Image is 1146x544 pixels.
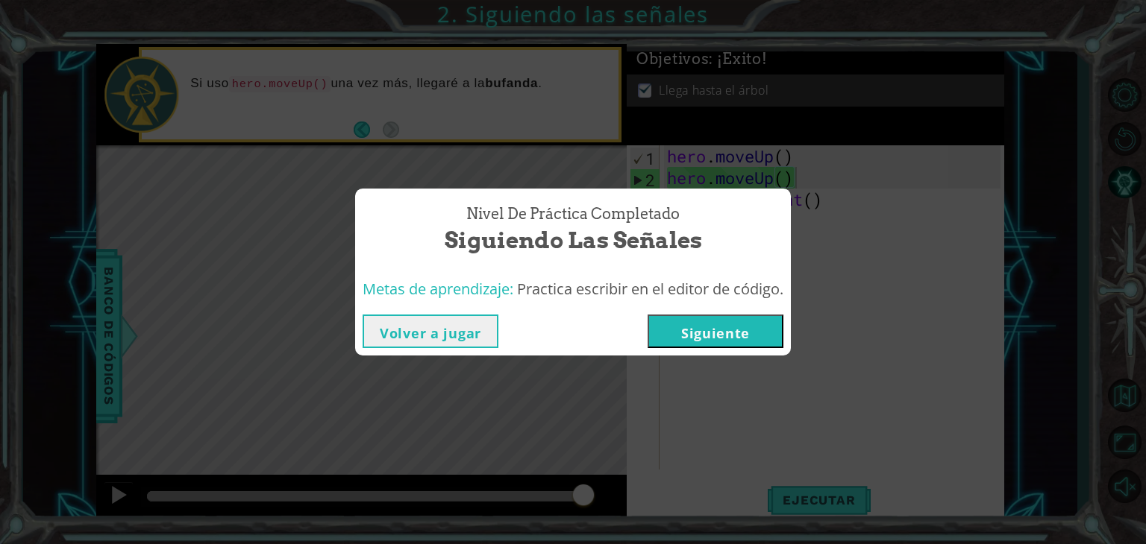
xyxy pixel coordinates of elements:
[517,279,783,299] span: Practica escribir en el editor de código.
[363,279,513,299] span: Metas de aprendizaje:
[648,314,783,348] button: Siguiente
[363,314,498,348] button: Volver a jugar
[445,224,702,256] span: Siguiendo las señales
[466,203,680,225] span: Nivel de práctica Completado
